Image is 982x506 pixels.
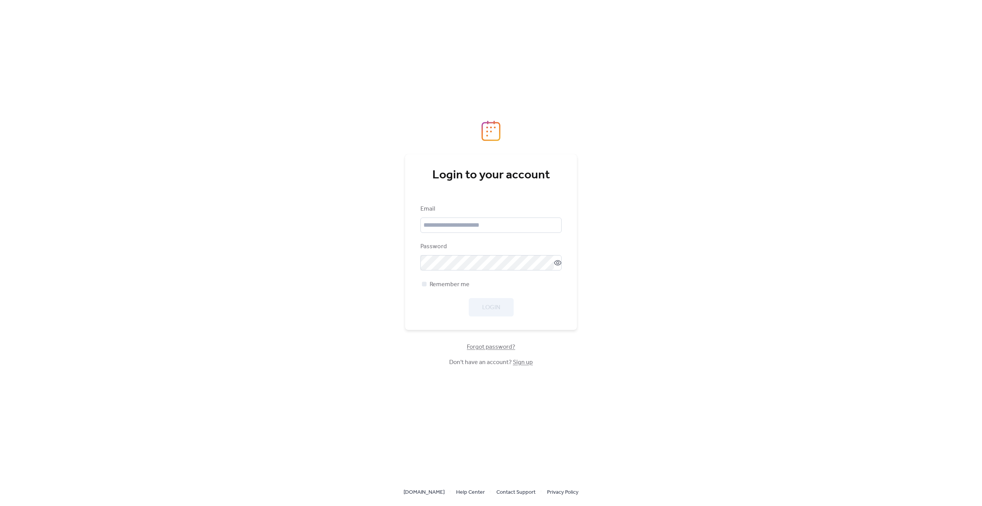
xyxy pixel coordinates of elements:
[547,488,578,497] span: Privacy Policy
[481,120,501,141] img: logo
[404,488,445,497] span: [DOMAIN_NAME]
[430,280,470,289] span: Remember me
[456,487,485,497] a: Help Center
[467,343,515,352] span: Forgot password?
[456,488,485,497] span: Help Center
[404,487,445,497] a: [DOMAIN_NAME]
[467,345,515,349] a: Forgot password?
[420,204,560,214] div: Email
[420,168,562,183] div: Login to your account
[496,488,535,497] span: Contact Support
[449,358,533,367] span: Don't have an account?
[547,487,578,497] a: Privacy Policy
[420,242,560,251] div: Password
[513,356,533,368] a: Sign up
[496,487,535,497] a: Contact Support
